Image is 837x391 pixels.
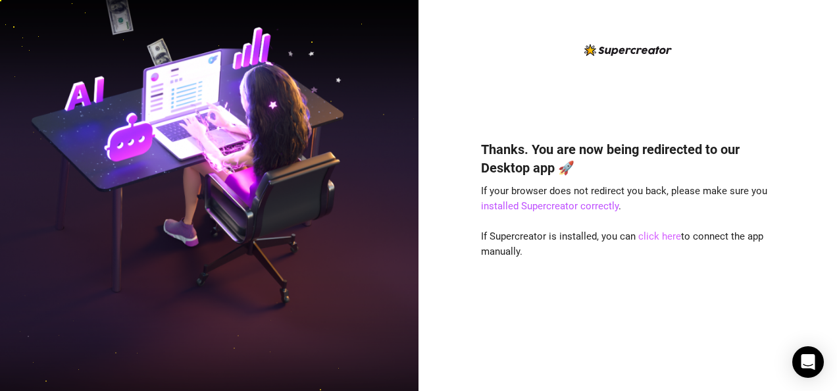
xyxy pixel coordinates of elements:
a: installed Supercreator correctly [481,200,619,212]
a: click here [638,230,681,242]
img: logo-BBDzfeDw.svg [584,44,672,56]
div: Open Intercom Messenger [792,346,824,378]
span: If your browser does not redirect you back, please make sure you . [481,185,767,213]
span: If Supercreator is installed, you can to connect the app manually. [481,230,763,258]
h4: Thanks. You are now being redirected to our Desktop app 🚀 [481,140,774,177]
